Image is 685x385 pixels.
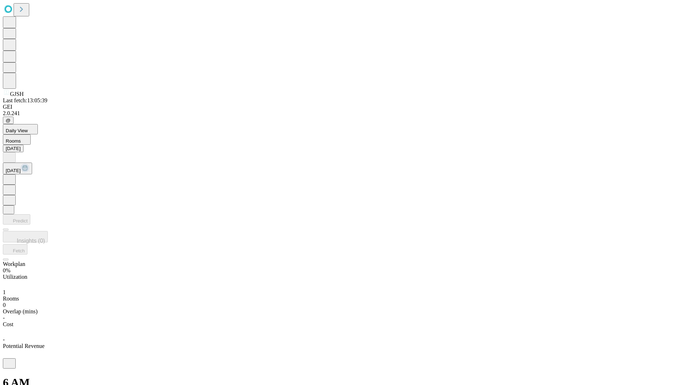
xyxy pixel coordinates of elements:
button: @ [3,117,14,124]
span: 1 [3,289,6,295]
button: Fetch [3,244,27,255]
span: - [3,315,5,321]
span: Rooms [3,296,19,302]
span: GJSH [10,91,24,97]
span: - [3,337,5,343]
button: Insights (0) [3,231,48,242]
div: GEI [3,104,682,110]
span: Last fetch: 13:05:39 [3,97,47,103]
span: Workplan [3,261,25,267]
span: @ [6,118,11,123]
span: Rooms [6,138,21,144]
span: Daily View [6,128,28,133]
span: Insights (0) [17,238,45,244]
button: Rooms [3,134,31,145]
span: Utilization [3,274,27,280]
span: Overlap (mins) [3,308,37,314]
span: 0% [3,267,10,273]
span: Potential Revenue [3,343,45,349]
div: 2.0.241 [3,110,682,117]
button: [DATE] [3,145,24,152]
button: Predict [3,214,30,225]
span: [DATE] [6,168,21,173]
span: Cost [3,321,13,327]
button: Daily View [3,124,38,134]
button: [DATE] [3,163,32,174]
span: 0 [3,302,6,308]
